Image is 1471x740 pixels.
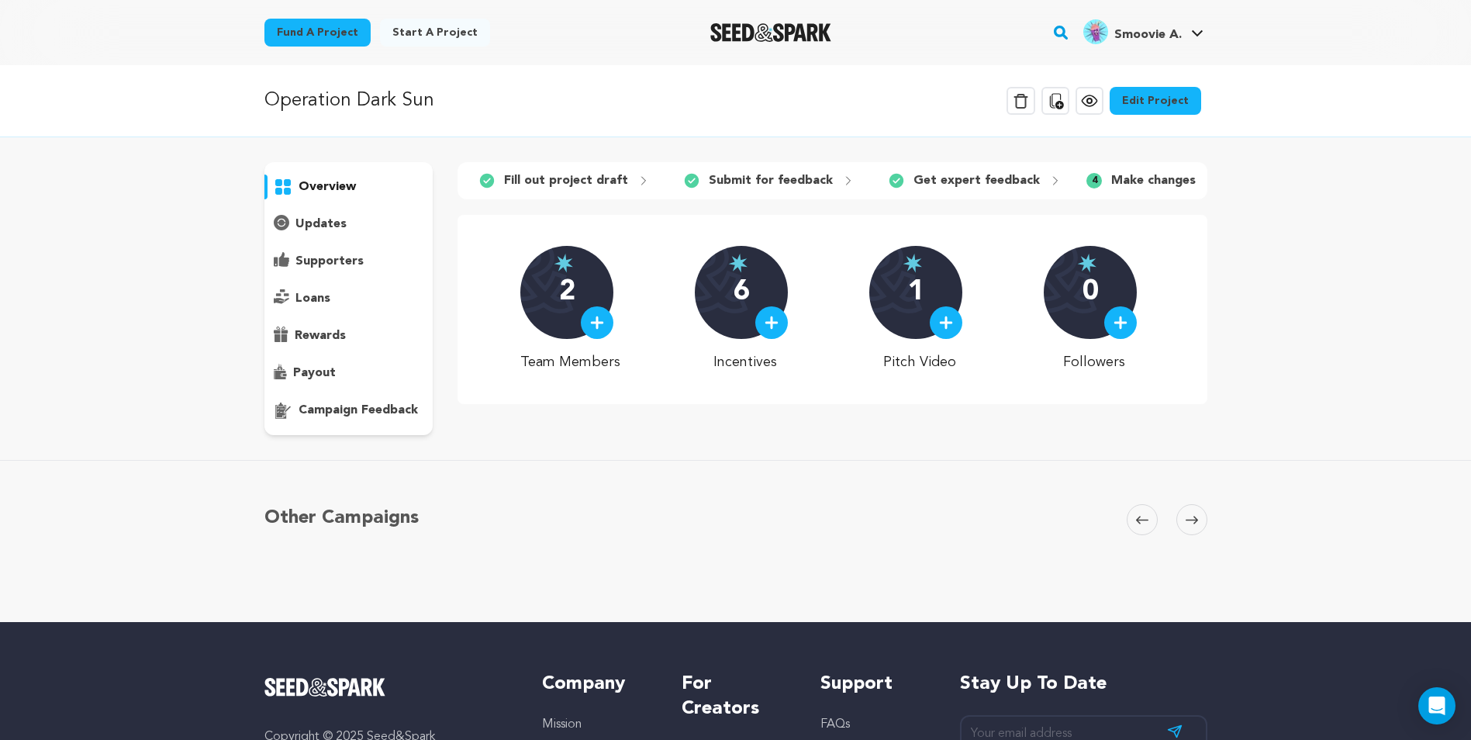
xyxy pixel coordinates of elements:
[299,178,356,196] p: overview
[1110,87,1201,115] a: Edit Project
[695,351,795,373] p: Incentives
[264,175,433,199] button: overview
[1111,171,1196,190] p: Make changes
[542,718,582,731] a: Mission
[820,672,928,697] h5: Support
[264,286,433,311] button: loans
[380,19,490,47] a: Start a project
[1083,277,1099,308] p: 0
[939,316,953,330] img: plus.svg
[293,364,336,382] p: payout
[820,718,850,731] a: FAQs
[765,316,779,330] img: plus.svg
[913,171,1040,190] p: Get expert feedback
[559,277,575,308] p: 2
[960,672,1207,697] h5: Stay up to date
[295,252,364,271] p: supporters
[542,672,650,697] h5: Company
[1114,29,1182,41] span: Smoovie A.
[734,277,750,308] p: 6
[264,19,371,47] a: Fund a project
[264,323,433,348] button: rewards
[710,23,832,42] a: Seed&Spark Homepage
[295,327,346,345] p: rewards
[264,678,386,697] img: Seed&Spark Logo
[908,277,924,308] p: 1
[264,398,433,423] button: campaign feedback
[520,351,620,373] p: Team Members
[264,504,419,532] h5: Other Campaigns
[590,316,604,330] img: plus.svg
[869,351,969,373] p: Pitch Video
[710,23,832,42] img: Seed&Spark Logo Dark Mode
[264,249,433,274] button: supporters
[1086,173,1102,188] span: 4
[1418,687,1455,724] div: Open Intercom Messenger
[264,361,433,386] button: payout
[264,87,434,115] p: Operation Dark Sun
[295,215,347,233] p: updates
[709,171,833,190] p: Submit for feedback
[264,678,512,697] a: Seed&Spark Homepage
[682,672,789,721] h5: For Creators
[1083,19,1108,44] img: 3e4a48f477ea2e1c.jpg
[504,171,628,190] p: Fill out project draft
[295,289,330,308] p: loans
[1114,316,1127,330] img: plus.svg
[1083,19,1182,44] div: Smoovie A.'s Profile
[1044,351,1144,373] p: Followers
[1080,16,1207,44] a: Smoovie A.'s Profile
[264,212,433,237] button: updates
[299,401,418,420] p: campaign feedback
[1080,16,1207,49] span: Smoovie A.'s Profile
